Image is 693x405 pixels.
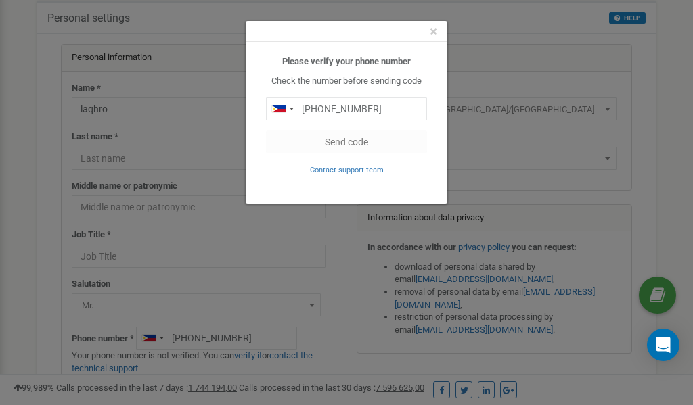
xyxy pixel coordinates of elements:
[430,24,437,40] span: ×
[310,166,384,174] small: Contact support team
[267,98,298,120] div: Telephone country code
[282,56,411,66] b: Please verify your phone number
[310,164,384,174] a: Contact support team
[266,130,427,153] button: Send code
[647,329,679,361] div: Open Intercom Messenger
[266,75,427,88] p: Check the number before sending code
[266,97,427,120] input: 0905 123 4567
[430,25,437,39] button: Close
